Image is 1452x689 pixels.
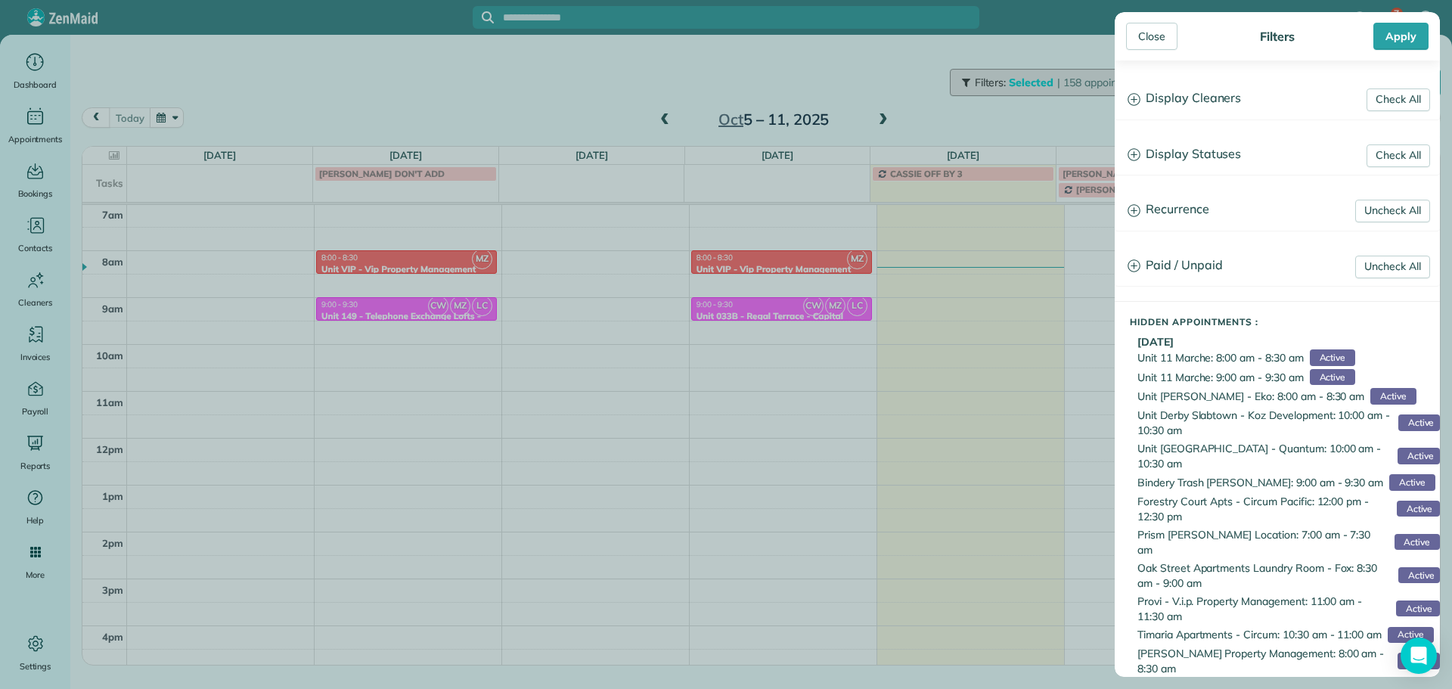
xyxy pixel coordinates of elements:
[1137,408,1392,438] span: Unit Derby Slabtown - Koz Development: 10:00 am - 10:30 am
[1115,135,1439,174] a: Display Statuses
[1396,601,1440,617] span: Active
[1398,414,1440,431] span: Active
[1126,23,1177,50] div: Close
[1137,350,1304,365] span: Unit 11 Marche: 8:00 am - 8:30 am
[1395,534,1440,551] span: Active
[1137,527,1388,557] span: Prism [PERSON_NAME] Location: 7:00 am - 7:30 am
[1398,653,1440,669] span: Active
[1115,79,1439,118] a: Display Cleaners
[1115,247,1439,285] a: Paid / Unpaid
[1137,335,1174,349] b: [DATE]
[1137,389,1364,404] span: Unit [PERSON_NAME] - Eko: 8:00 am - 8:30 am
[1388,627,1433,644] span: Active
[1137,594,1390,624] span: Provi - V.i.p. Property Management: 11:00 am - 11:30 am
[1389,474,1435,491] span: Active
[1137,494,1391,524] span: Forestry Court Apts - Circum Pacific: 12:00 pm - 12:30 pm
[1398,567,1440,584] span: Active
[1137,441,1391,471] span: Unit [GEOGRAPHIC_DATA] - Quantum: 10:00 am - 10:30 am
[1137,627,1382,642] span: Timaria Apartments - Circum: 10:30 am - 11:00 am
[1137,646,1391,676] span: [PERSON_NAME] Property Management: 8:00 am - 8:30 am
[1367,144,1430,167] a: Check All
[1137,560,1392,591] span: Oak Street Apartments Laundry Room - Fox: 8:30 am - 9:00 am
[1397,501,1440,517] span: Active
[1137,370,1304,385] span: Unit 11 Marche: 9:00 am - 9:30 am
[1401,638,1437,674] div: Open Intercom Messenger
[1355,256,1430,278] a: Uncheck All
[1367,88,1430,111] a: Check All
[1398,448,1440,464] span: Active
[1115,191,1439,229] a: Recurrence
[1373,23,1429,50] div: Apply
[1355,200,1430,222] a: Uncheck All
[1310,349,1355,366] span: Active
[1137,475,1383,490] span: Bindery Trash [PERSON_NAME]: 9:00 am - 9:30 am
[1310,369,1355,386] span: Active
[1130,317,1440,327] h5: Hidden Appointments :
[1370,388,1416,405] span: Active
[1255,29,1299,44] div: Filters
